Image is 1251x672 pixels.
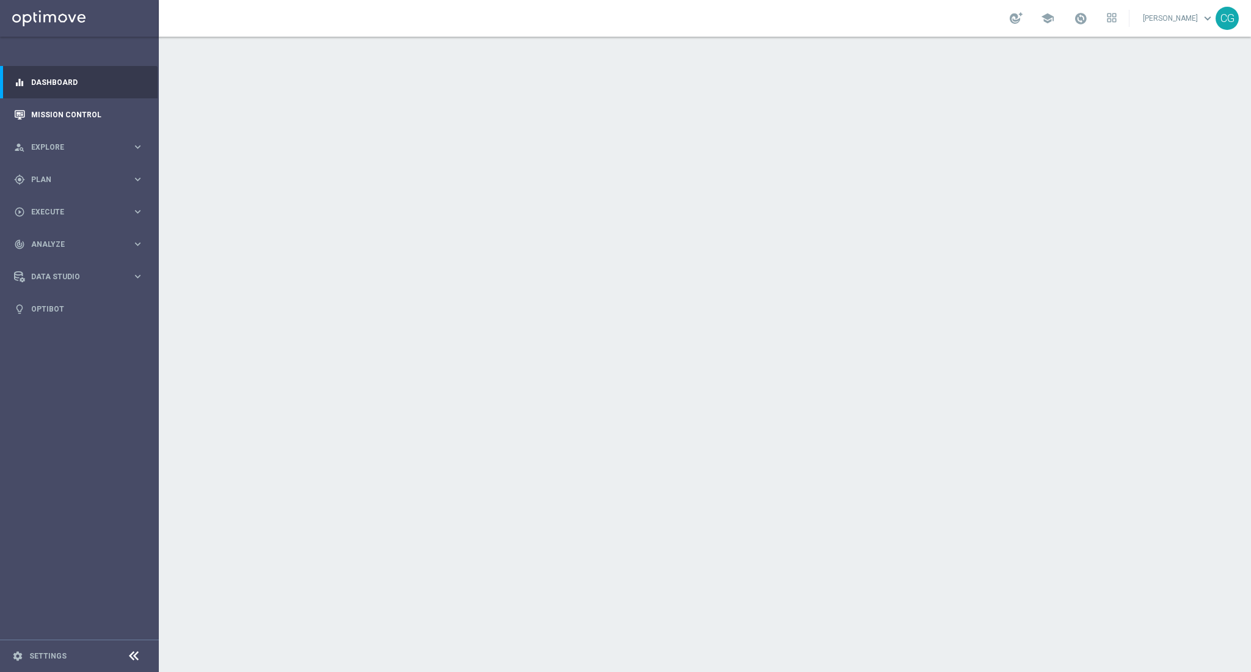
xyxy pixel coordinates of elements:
span: Plan [31,176,132,183]
i: person_search [14,142,25,153]
div: Analyze [14,239,132,250]
div: Execute [14,206,132,217]
button: play_circle_outline Execute keyboard_arrow_right [13,207,144,217]
i: keyboard_arrow_right [132,206,144,217]
i: keyboard_arrow_right [132,238,144,250]
i: keyboard_arrow_right [132,271,144,282]
div: CG [1216,7,1239,30]
div: Data Studio [14,271,132,282]
span: school [1041,12,1054,25]
div: Optibot [14,293,144,325]
a: Settings [29,652,67,660]
i: settings [12,651,23,662]
i: keyboard_arrow_right [132,141,144,153]
span: Explore [31,144,132,151]
i: track_changes [14,239,25,250]
div: Mission Control [14,98,144,131]
button: gps_fixed Plan keyboard_arrow_right [13,175,144,184]
button: Data Studio keyboard_arrow_right [13,272,144,282]
button: person_search Explore keyboard_arrow_right [13,142,144,152]
i: lightbulb [14,304,25,315]
button: Mission Control [13,110,144,120]
div: Explore [14,142,132,153]
button: equalizer Dashboard [13,78,144,87]
button: lightbulb Optibot [13,304,144,314]
i: play_circle_outline [14,206,25,217]
a: [PERSON_NAME]keyboard_arrow_down [1142,9,1216,27]
span: Execute [31,208,132,216]
a: Mission Control [31,98,144,131]
span: Analyze [31,241,132,248]
a: Dashboard [31,66,144,98]
i: equalizer [14,77,25,88]
i: gps_fixed [14,174,25,185]
button: track_changes Analyze keyboard_arrow_right [13,239,144,249]
a: Optibot [31,293,144,325]
div: Dashboard [14,66,144,98]
i: keyboard_arrow_right [132,173,144,185]
span: keyboard_arrow_down [1201,12,1214,25]
div: Plan [14,174,132,185]
span: Data Studio [31,273,132,280]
